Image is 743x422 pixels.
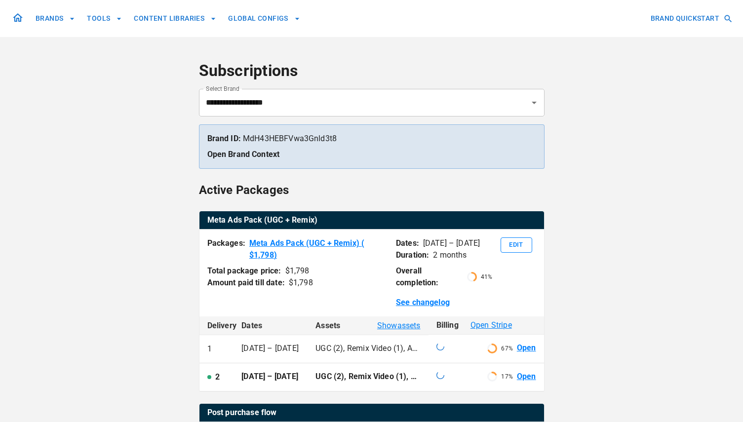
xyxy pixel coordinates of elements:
div: $ 1,798 [285,265,310,277]
td: [DATE] – [DATE] [234,363,308,391]
p: 2 months [433,249,467,261]
p: UGC (2), Remix Video (1), Ad campaign optimisation (2), Image Ad (1) [315,343,420,354]
th: Dates [234,316,308,335]
td: [DATE] – [DATE] [234,335,308,363]
p: UGC (2), Remix Video (1), Ad campaign optimisation (2), Image Ad (1) [315,371,420,383]
p: 41 % [481,272,492,281]
p: Total package price: [207,265,281,277]
a: See changelog [396,297,450,308]
button: BRANDS [32,9,79,28]
button: GLOBAL CONFIGS [224,9,304,28]
h6: Active Packages [199,181,289,199]
table: active packages table [199,211,544,230]
th: Delivery [199,316,234,335]
span: Open Stripe [470,319,512,331]
p: 1 [207,343,212,355]
div: Assets [315,320,420,332]
th: Post purchase flow [199,404,544,422]
p: Duration: [396,249,429,261]
table: active packages table [199,404,544,422]
p: 67 % [501,344,512,353]
label: Select Brand [206,84,239,93]
button: Open [527,96,541,110]
button: TOOLS [83,9,126,28]
a: Meta Ads Pack (UGC + Remix) ( $1,798) [249,237,388,261]
a: Open [517,371,536,383]
p: Dates: [396,237,419,249]
p: Amount paid till date: [207,277,285,289]
p: Overall completion: [396,265,463,289]
div: $ 1,798 [289,277,313,289]
th: Billing [429,316,544,335]
p: [DATE] – [DATE] [423,237,480,249]
button: BRAND QUICKSTART [647,9,735,28]
p: Packages: [207,237,245,261]
h4: Subscriptions [199,61,545,81]
th: Meta Ads Pack (UGC + Remix) [199,211,544,230]
p: 17 % [501,372,512,381]
p: 2 [215,371,220,383]
p: MdH43HEBFVwa3Gnld3t8 [207,133,536,145]
span: Show assets [377,320,421,332]
button: Edit [501,237,532,253]
a: Open [517,343,536,354]
strong: Brand ID: [207,134,241,143]
button: CONTENT LIBRARIES [130,9,220,28]
a: Open Brand Context [207,150,280,159]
